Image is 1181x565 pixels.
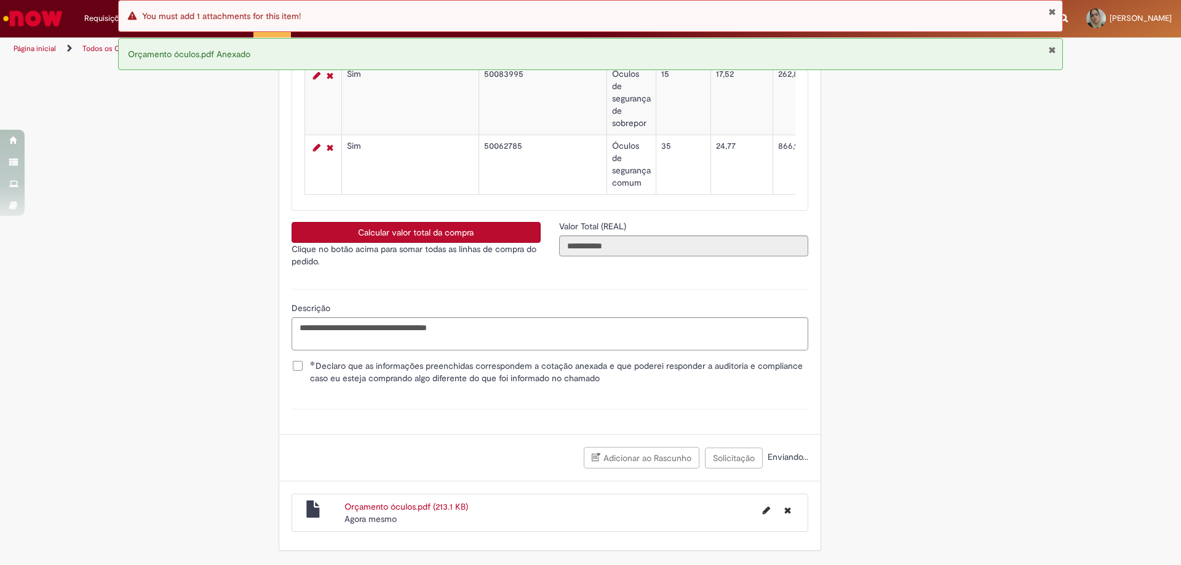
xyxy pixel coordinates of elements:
[310,140,324,155] a: Editar Linha 2
[14,44,56,53] a: Página inicial
[1110,13,1172,23] span: [PERSON_NAME]
[324,140,336,155] a: Remover linha 2
[9,38,778,60] ul: Trilhas de página
[559,220,629,232] label: Somente leitura - Valor Total (REAL)
[479,135,606,195] td: 50062785
[656,135,710,195] td: 35
[710,63,773,135] td: 17,52
[479,63,606,135] td: 50083995
[344,513,397,524] time: 29/08/2025 16:33:53
[292,243,541,267] p: Clique no botão acima para somar todas as linhas de compra do pedido.
[606,135,656,195] td: Óculos de segurança comum
[310,360,808,384] span: Declaro que as informações preenchidas correspondem a cotação anexada e que poderei responder a a...
[292,302,333,314] span: Descrição
[559,235,808,256] input: Valor Total (REAL)
[310,361,316,366] span: Obrigatório Preenchido
[1048,45,1056,55] button: Fechar Notificação
[755,500,777,520] button: Editar nome de arquivo Orçamento óculos.pdf
[84,12,127,25] span: Requisições
[765,451,808,462] span: Enviando...
[656,63,710,135] td: 15
[292,222,541,243] button: Calcular valor total da compra
[341,135,479,195] td: Sim
[344,513,397,524] span: Agora mesmo
[341,63,479,135] td: Sim
[606,63,656,135] td: Óculos de segurança de sobrepor
[292,317,808,350] textarea: Descrição
[142,10,301,22] span: You must add 1 attachments for this item!
[777,500,798,520] button: Excluir Orçamento óculos.pdf
[1,6,65,31] img: ServiceNow
[344,501,468,512] a: Orçamento óculos.pdf (213.1 KB)
[773,63,851,135] td: 262,80
[128,49,250,60] span: Orçamento óculos.pdf Anexado
[1048,7,1056,17] button: Fechar Notificação
[559,221,629,232] span: Somente leitura - Valor Total (REAL)
[82,44,148,53] a: Todos os Catálogos
[773,135,851,195] td: 866,95
[710,135,773,195] td: 24,77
